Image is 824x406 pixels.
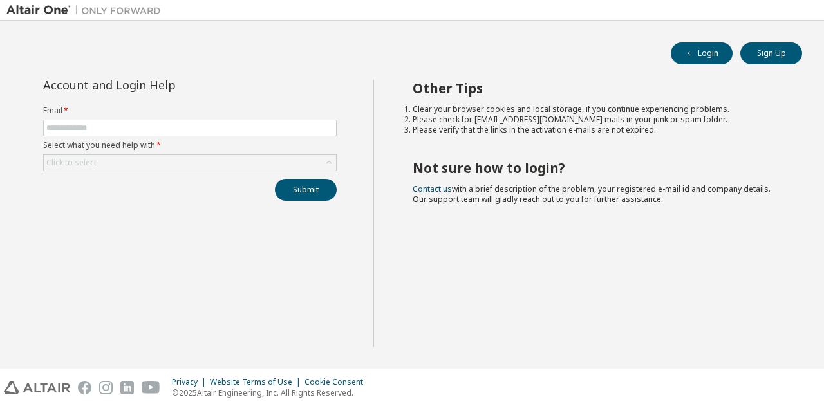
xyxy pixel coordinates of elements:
[78,381,91,394] img: facebook.svg
[740,42,802,64] button: Sign Up
[413,80,780,97] h2: Other Tips
[413,125,780,135] li: Please verify that the links in the activation e-mails are not expired.
[46,158,97,168] div: Click to select
[304,377,371,387] div: Cookie Consent
[413,104,780,115] li: Clear your browser cookies and local storage, if you continue experiencing problems.
[99,381,113,394] img: instagram.svg
[172,377,210,387] div: Privacy
[120,381,134,394] img: linkedin.svg
[671,42,733,64] button: Login
[210,377,304,387] div: Website Terms of Use
[44,155,336,171] div: Click to select
[413,115,780,125] li: Please check for [EMAIL_ADDRESS][DOMAIN_NAME] mails in your junk or spam folder.
[413,183,452,194] a: Contact us
[413,160,780,176] h2: Not sure how to login?
[413,183,771,205] span: with a brief description of the problem, your registered e-mail id and company details. Our suppo...
[6,4,167,17] img: Altair One
[275,179,337,201] button: Submit
[43,106,337,116] label: Email
[43,140,337,151] label: Select what you need help with
[172,387,371,398] p: © 2025 Altair Engineering, Inc. All Rights Reserved.
[4,381,70,394] img: altair_logo.svg
[142,381,160,394] img: youtube.svg
[43,80,278,90] div: Account and Login Help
